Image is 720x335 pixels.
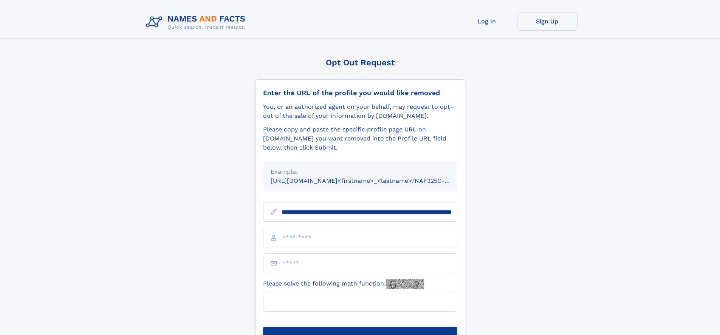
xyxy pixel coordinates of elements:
[457,12,517,31] a: Log In
[143,12,252,32] img: Logo Names and Facts
[263,102,457,120] div: You, or an authorized agent on your behalf, may request to opt-out of the sale of your informatio...
[271,167,450,176] div: Example:
[263,279,424,289] label: Please solve the following math function:
[263,125,457,152] div: Please copy and paste the specific profile page URL on [DOMAIN_NAME] you want removed into the Pr...
[255,58,465,67] div: Opt Out Request
[517,12,578,31] a: Sign Up
[263,89,457,97] div: Enter the URL of the profile you would like removed
[271,177,472,184] small: [URL][DOMAIN_NAME]<firstname>_<lastname>/NAF325G-xxxxxxxx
